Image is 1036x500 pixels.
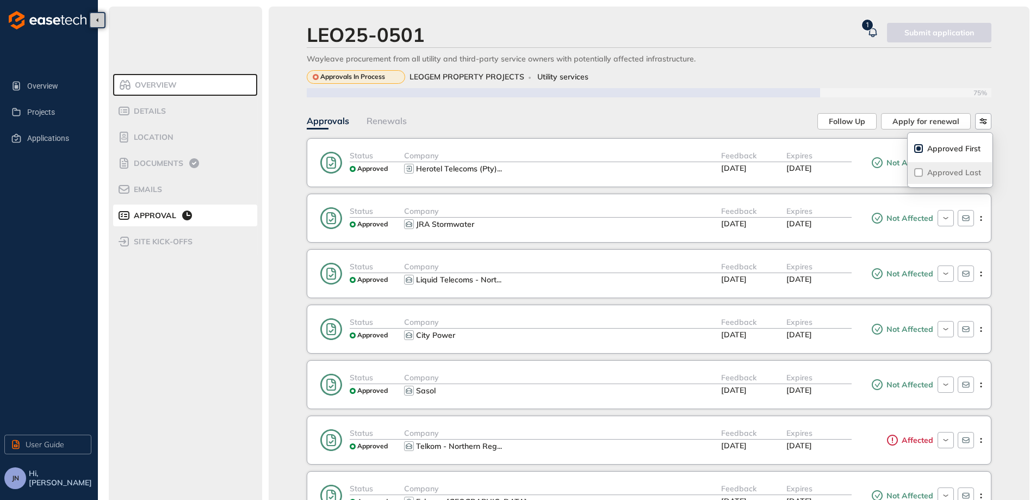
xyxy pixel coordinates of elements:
span: JN [12,474,19,482]
span: Expires [786,151,812,161]
span: Not Affected [884,214,933,223]
div: Liquid Telecoms - Northern Region [416,275,501,285]
button: Sasol [415,384,505,397]
div: Renewals [367,114,407,128]
span: Not Affected [884,380,933,390]
span: Company [404,151,439,161]
span: Feedback [721,484,756,493]
span: Company [404,206,439,216]
button: User Guide [4,435,91,454]
span: [DATE] [721,385,747,395]
button: City Power [415,329,505,342]
span: Telkom - Northern Reg [416,441,497,451]
span: [DATE] [721,441,747,450]
span: Affected [899,436,933,445]
span: User Guide [26,439,64,450]
button: JN [4,467,26,489]
span: Approved [357,331,388,339]
span: Feedback [721,206,756,216]
div: Herotel Telecoms (Pty) Ltd [416,164,502,174]
span: Status [350,373,373,382]
button: Follow Up [817,113,877,129]
span: Not Affected [884,269,933,279]
span: Projects [27,101,83,123]
span: Approved [357,220,388,228]
button: JRA Stormwater [415,218,505,231]
span: Feedback [721,373,756,382]
div: LEO25-0501 [307,23,425,46]
span: Company [404,428,439,438]
span: [DATE] [786,219,812,229]
span: Approved Last [927,168,981,177]
span: Utility services [537,72,588,82]
button: Telkom - Northern Region [415,440,505,453]
span: [DATE] [786,163,812,173]
span: Approved [357,442,388,450]
span: Status [350,317,373,327]
span: Feedback [721,317,756,327]
span: [DATE] [721,163,747,173]
span: [DATE] [786,441,812,450]
span: Expires [786,428,812,438]
span: Company [404,262,439,271]
div: City Power [416,331,455,340]
button: Herotel Telecoms (Pty) Ltd [415,162,505,175]
span: [DATE] [721,274,747,284]
span: Documents [131,159,183,168]
span: Approved [357,165,388,172]
div: Approvals [307,114,349,128]
span: Details [131,107,166,116]
span: Company [404,317,439,327]
span: [DATE] [721,330,747,339]
span: Approved [357,276,388,283]
span: ... [497,441,502,451]
span: [DATE] [786,385,812,395]
span: Overview [132,81,177,90]
span: Follow Up [829,115,865,127]
span: Applications [27,127,83,149]
span: site kick-offs [131,237,193,246]
span: Apply for renewal [892,115,959,127]
span: Feedback [721,262,756,271]
span: Feedback [721,151,756,161]
sup: 1 [862,20,873,30]
span: ... [497,275,501,285]
span: [DATE] [786,330,812,339]
span: Herotel Telecoms (Pty) [416,164,497,174]
span: ... [497,164,502,174]
span: Approvals In Process [320,73,385,81]
span: Hi, [PERSON_NAME] [29,469,94,487]
span: Status [350,428,373,438]
button: Apply for renewal [881,113,971,129]
span: Feedback [721,428,756,438]
span: Status [350,206,373,216]
span: LEOGEM PROPERTY PROJECTS [410,72,524,82]
span: Approved First [927,144,981,153]
span: Approval [131,211,176,220]
span: Status [350,151,373,161]
span: Liquid Telecoms - Nort [416,275,497,285]
span: Expires [786,484,812,493]
img: logo [9,11,86,29]
div: Wayleave procurement from all utility and third-party service owners with potentially affected in... [307,54,991,64]
div: JRA Stormwater [416,220,474,229]
span: Status [350,262,373,271]
span: Expires [786,373,812,382]
div: Sasol [416,386,436,396]
span: Status [350,484,373,493]
span: 75% [973,89,991,97]
span: Emails [131,185,162,194]
span: Approved [357,387,388,394]
span: Not Affected [884,158,933,168]
span: Expires [786,206,812,216]
span: Expires [786,262,812,271]
button: Liquid Telecoms - Northern Region [415,273,505,286]
span: Expires [786,317,812,327]
div: Telkom - Northern Region [416,442,502,451]
span: 1 [866,21,870,29]
span: Not Affected [884,325,933,334]
span: [DATE] [786,274,812,284]
span: Location [131,133,173,142]
span: [DATE] [721,219,747,229]
span: Company [404,373,439,382]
